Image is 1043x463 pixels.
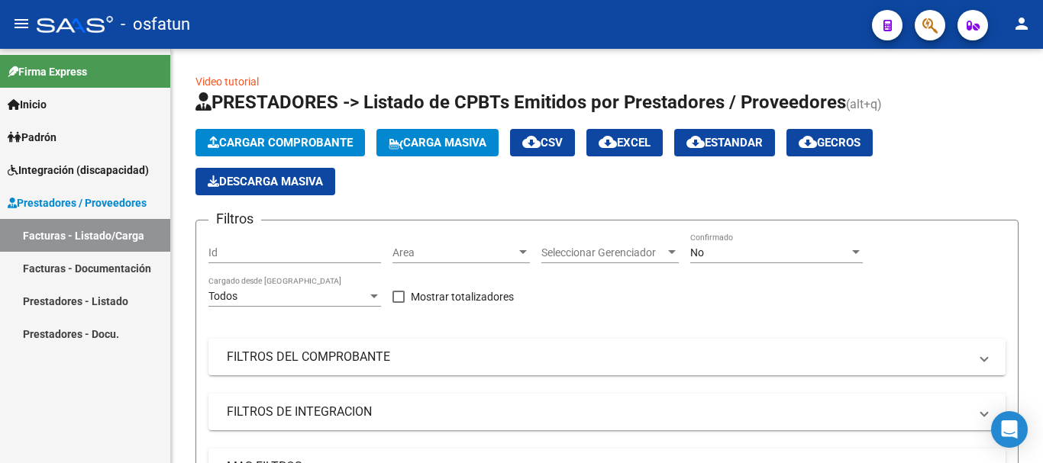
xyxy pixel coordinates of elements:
h3: Filtros [208,208,261,230]
span: Inicio [8,96,47,113]
mat-icon: cloud_download [522,133,541,151]
mat-icon: person [1012,14,1031,33]
button: Estandar [674,129,775,156]
mat-panel-title: FILTROS DEL COMPROBANTE [227,349,969,365]
span: (alt+q) [846,97,882,111]
a: Video tutorial [195,76,259,88]
span: Carga Masiva [389,136,486,150]
span: Prestadores / Proveedores [8,195,147,211]
div: Open Intercom Messenger [991,411,1028,448]
span: Descarga Masiva [208,175,323,188]
button: EXCEL [586,129,663,156]
button: Gecros [786,129,873,156]
mat-panel-title: FILTROS DE INTEGRACION [227,404,969,420]
button: CSV [510,129,575,156]
span: Cargar Comprobante [208,136,353,150]
span: Estandar [686,136,763,150]
span: Mostrar totalizadores [411,288,514,306]
span: PRESTADORES -> Listado de CPBTs Emitidos por Prestadores / Proveedores [195,92,846,113]
mat-icon: cloud_download [799,133,817,151]
app-download-masive: Descarga masiva de comprobantes (adjuntos) [195,168,335,195]
span: Gecros [799,136,861,150]
button: Descarga Masiva [195,168,335,195]
button: Carga Masiva [376,129,499,156]
span: Integración (discapacidad) [8,162,149,178]
mat-icon: menu [12,14,31,33]
span: - osfatun [121,8,190,41]
span: Todos [208,290,237,302]
button: Cargar Comprobante [195,129,365,156]
span: CSV [522,136,563,150]
mat-icon: cloud_download [599,133,617,151]
span: Padrón [8,129,57,146]
span: Firma Express [8,63,87,80]
mat-expansion-panel-header: FILTROS DE INTEGRACION [208,394,1006,430]
span: No [690,246,704,259]
span: Seleccionar Gerenciador [541,246,665,259]
mat-icon: cloud_download [686,133,705,151]
span: EXCEL [599,136,651,150]
mat-expansion-panel-header: FILTROS DEL COMPROBANTE [208,339,1006,375]
span: Area [392,246,516,259]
